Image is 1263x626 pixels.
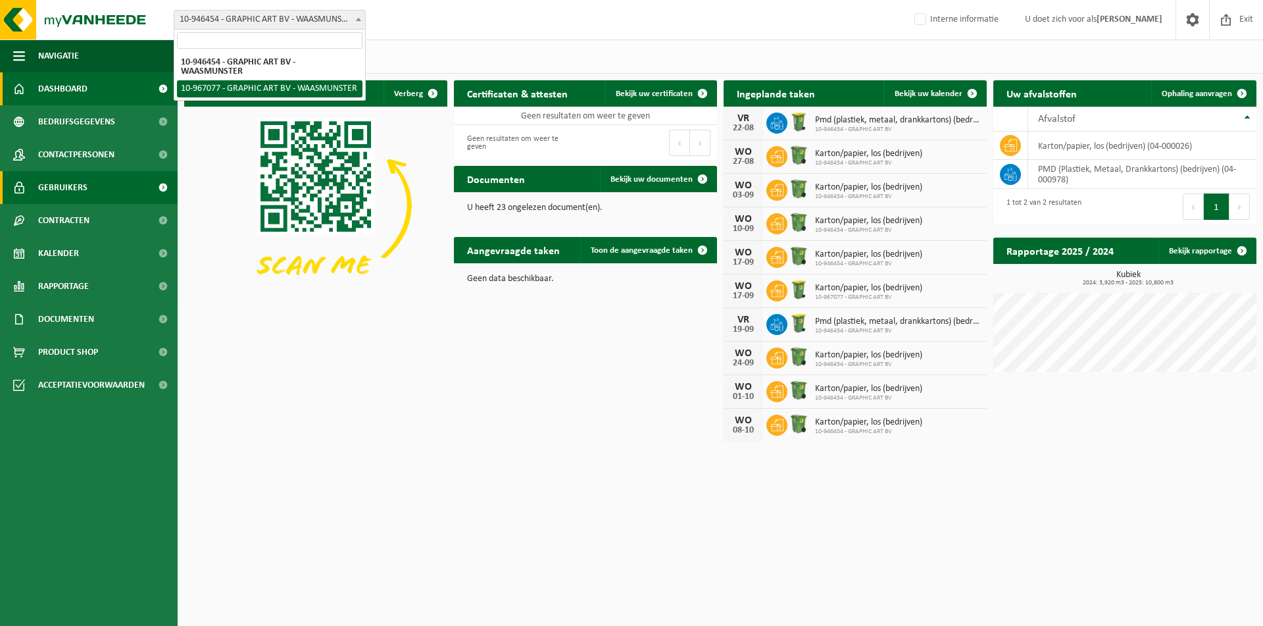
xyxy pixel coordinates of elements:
[993,238,1127,263] h2: Rapportage 2025 / 2024
[815,428,922,436] span: 10-946454 - GRAPHIC ART BV
[454,107,717,125] td: Geen resultaten om weer te geven
[1000,280,1256,286] span: 2024: 3,920 m3 - 2025: 10,800 m3
[815,417,922,428] span: Karton/papier, los (bedrijven)
[730,248,756,258] div: WO
[38,237,79,270] span: Kalender
[815,317,980,327] span: Pmd (plastiek, metaal, drankkartons) (bedrijven)
[815,260,922,268] span: 10-946454 - GRAPHIC ART BV
[815,149,922,159] span: Karton/papier, los (bedrijven)
[815,193,922,201] span: 10-946454 - GRAPHIC ART BV
[38,39,79,72] span: Navigatie
[815,226,922,234] span: 10-946454 - GRAPHIC ART BV
[394,90,423,98] span: Verberg
[895,90,962,98] span: Bekijk uw kalender
[184,107,447,304] img: Download de VHEPlus App
[787,111,810,133] img: WB-0240-HPE-GN-50
[1028,132,1256,160] td: karton/papier, los (bedrijven) (04-000026)
[174,10,366,30] span: 10-946454 - GRAPHIC ART BV - WAASMUNSTER
[815,182,922,193] span: Karton/papier, los (bedrijven)
[730,281,756,292] div: WO
[38,369,145,402] span: Acceptatievoorwaarden
[815,294,922,301] span: 10-967077 - GRAPHIC ART BV
[1038,114,1076,124] span: Afvalstof
[730,359,756,368] div: 24-09
[730,147,756,157] div: WO
[730,392,756,402] div: 01-10
[730,415,756,426] div: WO
[730,191,756,200] div: 03-09
[730,382,756,392] div: WO
[730,180,756,191] div: WO
[177,80,362,97] li: 10-967077 - GRAPHIC ART BV - WAASMUNSTER
[787,278,810,301] img: WB-0240-HPE-GN-50
[38,171,87,204] span: Gebruikers
[38,270,89,303] span: Rapportage
[1162,90,1232,98] span: Ophaling aanvragen
[815,327,980,335] span: 10-946454 - GRAPHIC ART BV
[467,203,704,213] p: U heeft 23 ongelezen document(en).
[815,216,922,226] span: Karton/papier, los (bedrijven)
[38,204,89,237] span: Contracten
[1097,14,1162,24] strong: [PERSON_NAME]
[787,211,810,234] img: WB-0370-HPE-GN-50
[460,128,579,157] div: Geen resultaten om weer te geven
[610,175,693,184] span: Bekijk uw documenten
[605,80,716,107] a: Bekijk uw certificaten
[730,426,756,435] div: 08-10
[454,237,573,263] h2: Aangevraagde taken
[787,379,810,402] img: WB-0370-HPE-GN-50
[1000,192,1081,221] div: 1 tot 2 van 2 resultaten
[730,157,756,167] div: 27-08
[787,312,810,334] img: WB-0240-HPE-GN-50
[600,166,716,192] a: Bekijk uw documenten
[690,130,710,156] button: Next
[580,237,716,263] a: Toon de aangevraagde taken
[454,166,538,192] h2: Documenten
[669,130,690,156] button: Previous
[1229,194,1250,220] button: Next
[1183,194,1204,220] button: Previous
[1158,238,1255,264] a: Bekijk rapportage
[815,249,922,260] span: Karton/papier, los (bedrijven)
[174,11,365,29] span: 10-946454 - GRAPHIC ART BV - WAASMUNSTER
[815,350,922,361] span: Karton/papier, los (bedrijven)
[38,72,87,105] span: Dashboard
[38,105,115,138] span: Bedrijfsgegevens
[730,315,756,325] div: VR
[815,283,922,294] span: Karton/papier, los (bedrijven)
[884,80,985,107] a: Bekijk uw kalender
[730,224,756,234] div: 10-09
[454,80,581,106] h2: Certificaten & attesten
[787,144,810,167] img: WB-0370-HPE-GN-50
[787,346,810,368] img: WB-0370-HPE-GN-50
[384,80,446,107] button: Verberg
[467,274,704,284] p: Geen data beschikbaar.
[730,113,756,124] div: VR
[815,384,922,394] span: Karton/papier, los (bedrijven)
[815,361,922,369] span: 10-946454 - GRAPHIC ART BV
[787,178,810,200] img: WB-0370-HPE-GN-50
[1000,271,1256,286] h3: Kubiek
[730,214,756,224] div: WO
[1028,160,1256,189] td: PMD (Plastiek, Metaal, Drankkartons) (bedrijven) (04-000978)
[1204,194,1229,220] button: 1
[724,80,828,106] h2: Ingeplande taken
[1151,80,1255,107] a: Ophaling aanvragen
[815,394,922,402] span: 10-946454 - GRAPHIC ART BV
[730,124,756,133] div: 22-08
[730,292,756,301] div: 17-09
[912,10,999,30] label: Interne informatie
[38,138,114,171] span: Contactpersonen
[815,115,980,126] span: Pmd (plastiek, metaal, drankkartons) (bedrijven)
[815,159,922,167] span: 10-946454 - GRAPHIC ART BV
[787,413,810,435] img: WB-0370-HPE-GN-50
[591,246,693,255] span: Toon de aangevraagde taken
[787,245,810,267] img: WB-0370-HPE-GN-50
[730,325,756,334] div: 19-09
[730,348,756,359] div: WO
[177,54,362,80] li: 10-946454 - GRAPHIC ART BV - WAASMUNSTER
[815,126,980,134] span: 10-946454 - GRAPHIC ART BV
[730,258,756,267] div: 17-09
[38,336,98,369] span: Product Shop
[993,80,1090,106] h2: Uw afvalstoffen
